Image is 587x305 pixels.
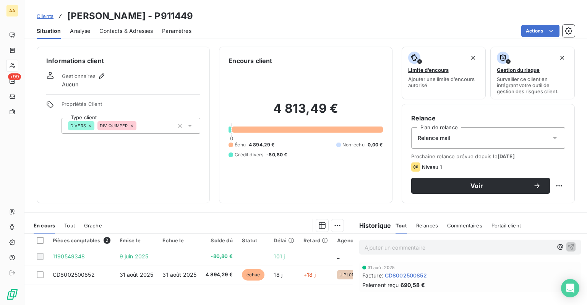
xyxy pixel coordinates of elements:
span: Facture : [362,271,383,279]
span: Ajouter une limite d’encours autorisé [408,76,480,88]
span: Non-échu [342,141,365,148]
button: Voir [411,178,550,194]
span: 31 août 2025 [368,265,395,270]
span: Prochaine relance prévue depuis le [411,153,565,159]
span: _ [337,253,339,260]
span: 2 [104,237,110,244]
div: Délai [274,237,294,243]
div: Retard [303,237,328,243]
div: Émise le [120,237,154,243]
span: 1190549348 [53,253,85,260]
h6: Historique [353,221,391,230]
span: Portail client [491,222,521,229]
span: Clients [37,13,54,19]
span: 0,00 € [368,141,383,148]
div: Échue le [162,237,196,243]
span: Surveiller ce client en intégrant votre outil de gestion des risques client. [497,76,568,94]
h2: 4 813,49 € [229,101,383,124]
span: -80,80 € [266,151,287,158]
span: 4 894,29 € [249,141,275,148]
span: Paramètres [162,27,191,35]
div: Pièces comptables [53,237,110,244]
span: Gestionnaires [62,73,96,79]
span: +18 j [303,271,316,278]
div: Solde dû [206,237,233,243]
div: Statut [242,237,265,243]
span: 4 894,29 € [206,271,233,279]
span: Crédit divers [235,151,263,158]
span: 31 août 2025 [162,271,196,278]
h6: Relance [411,114,565,123]
span: Propriétés Client [62,101,200,112]
span: Gestion du risque [497,67,540,73]
span: échue [242,269,265,281]
span: Paiement reçu [362,281,399,289]
h6: Informations client [46,56,200,65]
button: Gestion du risqueSurveiller ce client en intégrant votre outil de gestion des risques client. [490,47,575,99]
span: 690,58 € [401,281,425,289]
span: Voir [420,183,533,189]
span: Contacts & Adresses [99,27,153,35]
div: Agence [337,237,357,243]
button: Limite d’encoursAjouter une limite d’encours autorisé [402,47,486,99]
span: 0 [230,135,233,141]
span: Relances [416,222,438,229]
span: -80,80 € [206,253,233,260]
span: 31 août 2025 [120,271,154,278]
span: Échu [235,141,246,148]
button: Actions [521,25,559,37]
span: UIPL01 [339,273,353,277]
span: +99 [8,73,21,80]
span: [DATE] [498,153,515,159]
span: DIVERS [70,123,86,128]
span: Niveau 1 [422,164,442,170]
span: DIV QUIMPER [100,123,128,128]
span: Analyse [70,27,90,35]
span: Tout [64,222,75,229]
div: AA [6,5,18,17]
span: Relance mail [418,134,451,142]
span: CD8002500852 [385,271,427,279]
span: Commentaires [447,222,482,229]
span: Tout [396,222,407,229]
h3: [PERSON_NAME] - P911449 [67,9,193,23]
span: 9 juin 2025 [120,253,149,260]
span: En cours [34,222,55,229]
input: Ajouter une valeur [136,122,143,129]
span: Graphe [84,222,102,229]
span: 18 j [274,271,282,278]
span: Limite d’encours [408,67,449,73]
a: Clients [37,12,54,20]
span: Situation [37,27,61,35]
h6: Encours client [229,56,272,65]
span: Aucun [62,81,78,88]
span: CD8002500852 [53,271,95,278]
span: 101 j [274,253,285,260]
img: Logo LeanPay [6,288,18,300]
div: Open Intercom Messenger [561,279,579,297]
